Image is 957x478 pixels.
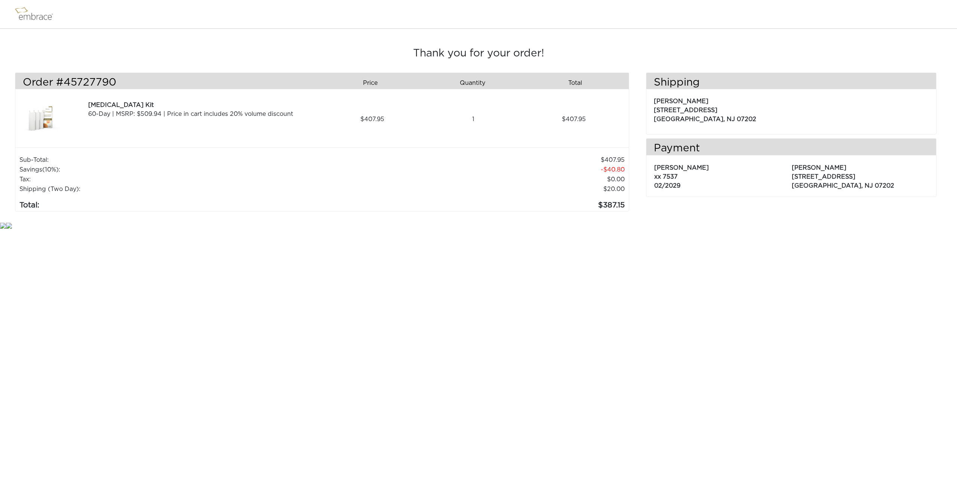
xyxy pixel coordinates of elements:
[13,5,62,24] img: logo.png
[88,110,319,118] div: 60-Day | MSRP: $509.94 | Price in cart includes 20% volume discount
[646,77,936,89] h3: Shipping
[42,167,59,173] span: (10%)
[15,47,942,60] h3: Thank you for your order!
[353,165,625,175] td: 40.80
[353,175,625,184] td: 0.00
[472,115,474,124] span: 1
[792,160,928,190] p: [PERSON_NAME] [STREET_ADDRESS] [GEOGRAPHIC_DATA], NJ 07202
[353,194,625,211] td: 387.15
[322,77,425,89] div: Price
[654,183,680,189] span: 02/2029
[353,184,625,194] td: $20.00
[562,115,586,124] span: 407.95
[527,77,629,89] div: Total
[23,77,317,89] h3: Order #45727790
[654,93,929,124] p: [PERSON_NAME] [STREET_ADDRESS] [GEOGRAPHIC_DATA], NJ 07202
[654,174,678,180] span: xx 7537
[353,155,625,165] td: 407.95
[23,101,60,138] img: a09f5d18-8da6-11e7-9c79-02e45ca4b85b.jpeg
[19,194,353,211] td: Total:
[646,142,936,155] h3: Payment
[19,165,353,175] td: Savings :
[19,184,353,194] td: Shipping (Two Day):
[360,115,384,124] span: 407.95
[6,223,12,229] img: star.gif
[88,101,319,110] div: [MEDICAL_DATA] Kit
[654,165,709,171] span: [PERSON_NAME]
[19,155,353,165] td: Sub-Total:
[460,78,485,87] span: Quantity
[19,175,353,184] td: Tax:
